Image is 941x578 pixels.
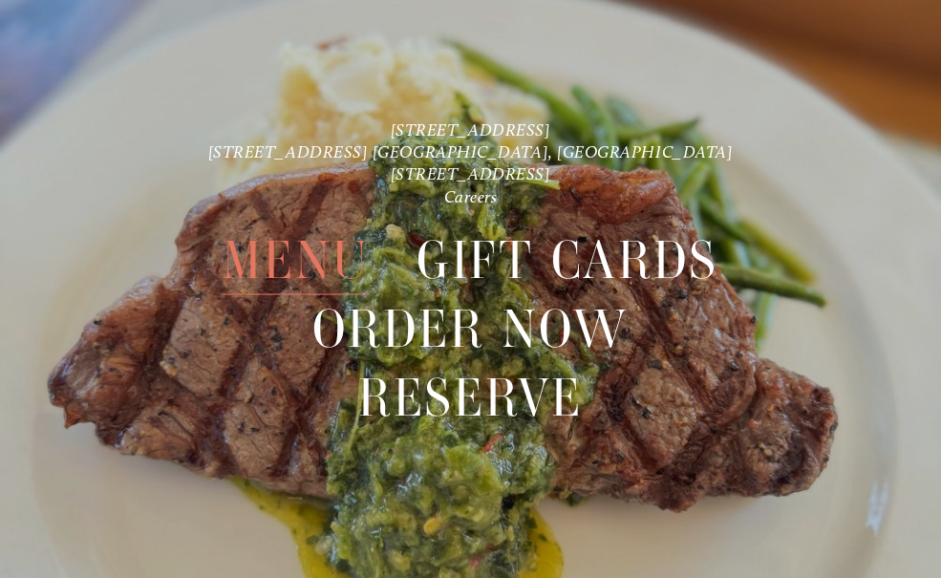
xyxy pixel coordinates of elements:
[444,185,498,205] a: Careers
[391,163,551,183] a: [STREET_ADDRESS]
[358,363,583,431] a: Reserve
[417,225,718,293] a: Gift Cards
[312,294,630,363] span: Order Now
[417,225,718,294] span: Gift Cards
[223,225,369,294] span: Menu
[223,225,369,293] a: Menu
[391,118,551,139] a: [STREET_ADDRESS]
[312,294,630,362] a: Order Now
[208,140,734,161] a: [STREET_ADDRESS] [GEOGRAPHIC_DATA], [GEOGRAPHIC_DATA]
[358,363,583,432] span: Reserve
